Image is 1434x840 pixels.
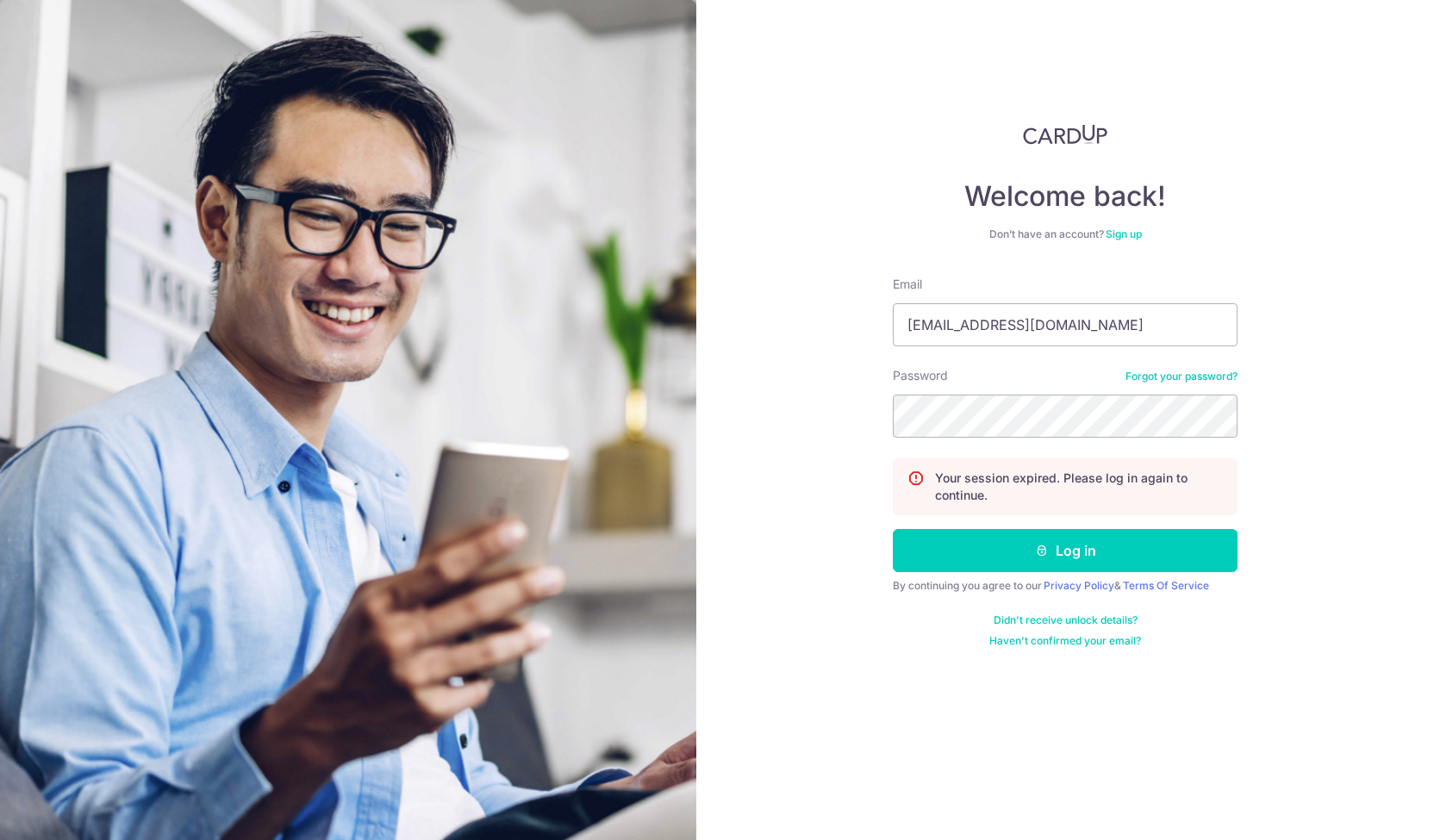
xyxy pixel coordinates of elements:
a: Haven't confirmed your email? [989,634,1141,648]
a: Forgot your password? [1125,370,1238,383]
label: Password [893,367,948,384]
input: Enter your Email [893,303,1238,346]
a: Terms Of Service [1123,579,1209,592]
div: Don’t have an account? [893,227,1238,241]
img: CardUp Logo [1023,124,1107,145]
a: Didn't receive unlock details? [994,613,1138,627]
div: By continuing you agree to our & [893,579,1238,593]
a: Privacy Policy [1044,579,1114,592]
a: Sign up [1106,227,1142,240]
h4: Welcome back! [893,179,1238,214]
p: Your session expired. Please log in again to continue. [935,470,1223,504]
label: Email [893,276,922,293]
button: Log in [893,529,1238,572]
